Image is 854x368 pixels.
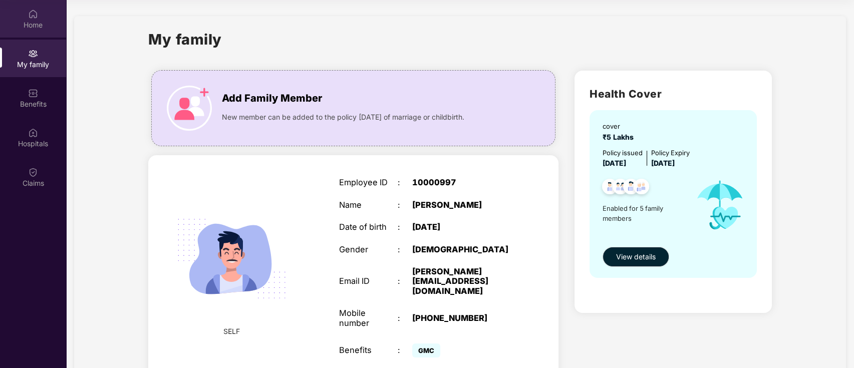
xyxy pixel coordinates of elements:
span: Add Family Member [222,91,322,106]
div: [DEMOGRAPHIC_DATA] [412,245,514,254]
span: View details [616,251,656,262]
div: : [398,200,412,210]
div: Employee ID [339,178,397,187]
div: Gender [339,245,397,254]
img: svg+xml;base64,PHN2ZyB3aWR0aD0iMjAiIGhlaWdodD0iMjAiIHZpZXdCb3g9IjAgMCAyMCAyMCIgZmlsbD0ibm9uZSIgeG... [28,49,38,59]
span: GMC [412,343,440,357]
img: svg+xml;base64,PHN2ZyB4bWxucz0iaHR0cDovL3d3dy53My5vcmcvMjAwMC9zdmciIHdpZHRoPSIyMjQiIGhlaWdodD0iMT... [164,191,299,326]
img: svg+xml;base64,PHN2ZyB4bWxucz0iaHR0cDovL3d3dy53My5vcmcvMjAwMC9zdmciIHdpZHRoPSI0OC45NDMiIGhlaWdodD... [598,176,622,200]
img: svg+xml;base64,PHN2ZyB4bWxucz0iaHR0cDovL3d3dy53My5vcmcvMjAwMC9zdmciIHdpZHRoPSI0OC45NDMiIGhlaWdodD... [629,176,654,200]
div: Name [339,200,397,210]
span: SELF [223,326,240,337]
div: cover [603,121,638,131]
span: [DATE] [603,159,626,167]
img: svg+xml;base64,PHN2ZyB4bWxucz0iaHR0cDovL3d3dy53My5vcmcvMjAwMC9zdmciIHdpZHRoPSI0OC45MTUiIGhlaWdodD... [608,176,633,200]
div: 10000997 [412,178,514,187]
div: [DATE] [412,222,514,232]
div: Date of birth [339,222,397,232]
div: Policy issued [603,148,643,158]
div: [PERSON_NAME][EMAIL_ADDRESS][DOMAIN_NAME] [412,267,514,296]
button: View details [603,247,669,267]
img: svg+xml;base64,PHN2ZyBpZD0iSG9tZSIgeG1sbnM9Imh0dHA6Ly93d3cudzMub3JnLzIwMDAvc3ZnIiB3aWR0aD0iMjAiIG... [28,9,38,19]
img: svg+xml;base64,PHN2ZyB4bWxucz0iaHR0cDovL3d3dy53My5vcmcvMjAwMC9zdmciIHdpZHRoPSI0OC45NDMiIGhlaWdodD... [619,176,643,200]
div: [PHONE_NUMBER] [412,313,514,323]
div: : [398,178,412,187]
div: [PERSON_NAME] [412,200,514,210]
div: Mobile number [339,308,397,328]
div: : [398,276,412,286]
div: Policy Expiry [651,148,690,158]
img: svg+xml;base64,PHN2ZyBpZD0iQmVuZWZpdHMiIHhtbG5zPSJodHRwOi8vd3d3LnczLm9yZy8yMDAwL3N2ZyIgd2lkdGg9Ij... [28,88,38,98]
div: : [398,222,412,232]
img: svg+xml;base64,PHN2ZyBpZD0iQ2xhaW0iIHhtbG5zPSJodHRwOi8vd3d3LnczLm9yZy8yMDAwL3N2ZyIgd2lkdGg9IjIwIi... [28,167,38,177]
h2: Health Cover [590,86,756,102]
h1: My family [148,28,222,51]
span: New member can be added to the policy [DATE] of marriage or childbirth. [222,112,464,123]
div: Email ID [339,276,397,286]
span: ₹5 Lakhs [603,133,638,141]
div: : [398,245,412,254]
img: icon [686,169,754,242]
span: Enabled for 5 family members [603,203,686,224]
img: icon [167,86,212,131]
div: Benefits [339,345,397,355]
div: : [398,345,412,355]
img: svg+xml;base64,PHN2ZyBpZD0iSG9zcGl0YWxzIiB4bWxucz0iaHR0cDovL3d3dy53My5vcmcvMjAwMC9zdmciIHdpZHRoPS... [28,128,38,138]
span: [DATE] [651,159,675,167]
div: : [398,313,412,323]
